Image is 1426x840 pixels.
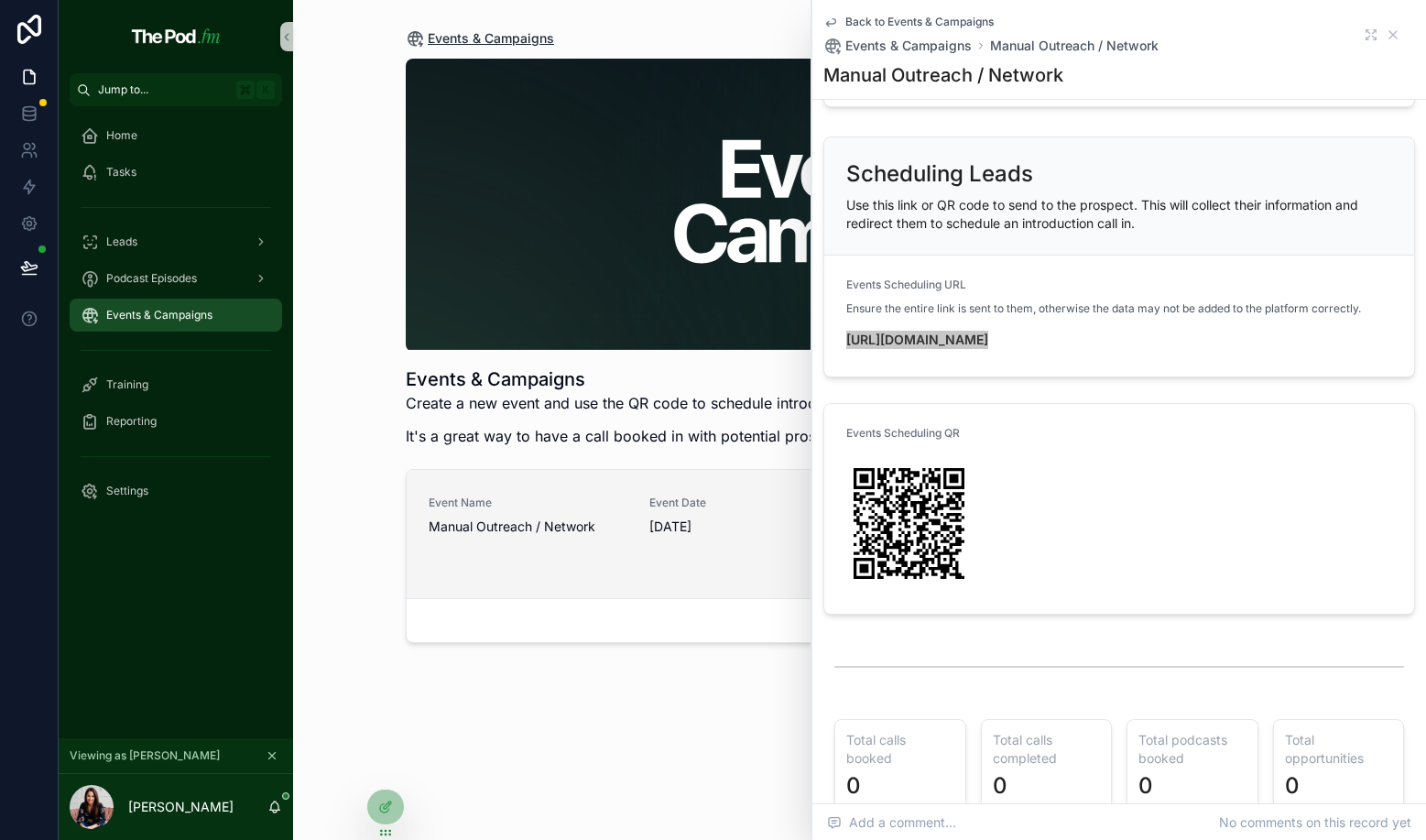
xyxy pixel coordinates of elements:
span: Viewing as [PERSON_NAME] [70,748,220,763]
span: Events & Campaigns [106,308,212,322]
h3: Total opportunities [1285,731,1393,768]
a: Podcast Episodes [70,262,282,295]
a: Events & Campaigns [823,37,972,55]
a: Leads [70,225,282,258]
div: 0 [993,771,1007,801]
h2: Scheduling Leads [846,159,1033,189]
h1: Manual Outreach / Network [823,62,1063,88]
span: Training [106,377,148,392]
h3: Total calls booked [846,731,954,768]
h3: Total podcasts booked [1138,731,1246,768]
a: Reporting [70,405,282,438]
p: Create a new event and use the QR code to schedule introduction calls! [406,392,899,414]
div: 0 [1285,771,1300,801]
span: Event Name [429,496,627,510]
span: Leads [106,235,137,249]
button: Jump to...K [70,73,282,106]
div: scrollable content [59,106,293,531]
span: Events Scheduling QR [846,426,960,440]
span: Reporting [106,414,157,429]
span: Manual Outreach / Network [429,518,627,536]
a: Events & Campaigns [406,29,554,48]
a: Training [70,368,282,401]
span: Add a comment... [827,813,956,832]
span: Back to Events & Campaigns [845,15,994,29]
span: K [258,82,273,97]
span: Jump to... [98,82,229,97]
span: [DATE] [649,518,848,536]
a: Settings [70,475,282,507]
h3: Total calls completed [993,731,1101,768]
p: [PERSON_NAME] [128,798,234,816]
span: Events & Campaigns [428,29,554,48]
span: Events & Campaigns [845,37,972,55]
span: Event Date [649,496,848,510]
div: 0 [846,771,861,801]
span: Ensure the entire link is sent to them, otherwise the data may not be added to the platform corre... [846,301,1361,316]
p: It's a great way to have a call booked in with potential prospects. [406,425,899,447]
span: Settings [106,484,148,498]
span: No comments on this record yet [1219,813,1411,832]
span: Home [106,128,137,143]
div: 0 [1138,771,1153,801]
a: Event NameManual Outreach / NetworkEvent Date[DATE]Event DescriptionUse this link to add people m... [407,470,1312,598]
a: Events & Campaigns [70,299,282,332]
strong: [URL][DOMAIN_NAME] [846,332,988,347]
a: Tasks [70,156,282,189]
span: Use this link or QR code to send to the prospect. This will collect their information and redirec... [846,197,1358,231]
span: Podcast Episodes [106,271,197,286]
a: Home [70,119,282,152]
a: Manual Outreach / Network [990,37,1159,55]
h1: Events & Campaigns [406,366,899,392]
span: Events Scheduling URL [846,278,966,291]
img: App logo [126,22,224,51]
a: Back to Events & Campaigns [823,15,994,29]
span: Tasks [106,165,136,180]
